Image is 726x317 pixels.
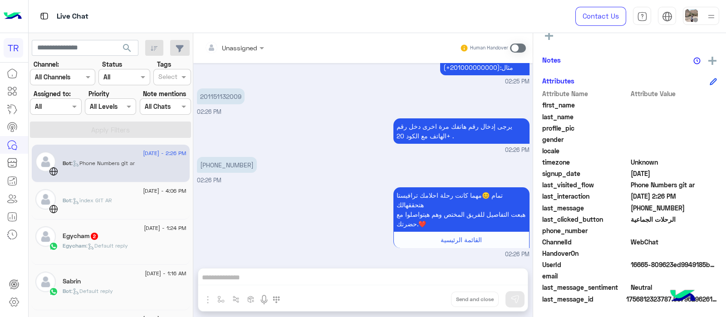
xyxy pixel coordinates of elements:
[49,242,58,251] img: WhatsApp
[4,7,22,26] img: Logo
[143,187,186,195] span: [DATE] - 4:06 PM
[706,11,717,22] img: profile
[708,57,716,65] img: add
[542,237,629,247] span: ChannelId
[542,215,629,224] span: last_clicked_button
[441,236,482,244] span: القائمة الرئيسية
[631,135,717,144] span: null
[34,89,71,98] label: Assigned to:
[633,7,651,26] a: tab
[470,44,508,52] small: Human Handover
[144,224,186,232] span: [DATE] - 1:24 PM
[631,260,717,269] span: 16665-809623ed9949185b0755c2dfce7bc4ec
[49,205,58,214] img: WebChat
[685,9,698,22] img: userImage
[197,157,257,173] p: 2/9/2025, 2:26 PM
[157,72,177,83] div: Select
[35,189,56,210] img: defaultAdmin.png
[63,197,71,204] span: Bot
[35,272,56,292] img: defaultAdmin.png
[631,89,717,98] span: Attribute Value
[542,157,629,167] span: timezone
[631,169,717,178] span: 2025-09-02T11:25:28.861Z
[4,38,23,58] div: TR
[542,271,629,281] span: email
[631,283,717,292] span: 0
[63,160,71,166] span: Bot
[542,146,629,156] span: locale
[631,203,717,213] span: +201151132009
[102,59,122,69] label: Status
[542,77,574,85] h6: Attributes
[143,149,186,157] span: [DATE] - 2:26 PM
[143,89,186,98] label: Note mentions
[542,56,561,64] h6: Notes
[63,288,71,294] span: Bot
[30,122,191,138] button: Apply Filters
[197,177,221,184] span: 02:26 PM
[626,294,717,304] span: 1756812323787.9679629626185801.4
[667,281,699,312] img: hulul-logo.png
[71,160,135,166] span: : Phone Numbers git ar
[505,146,530,155] span: 02:26 PM
[631,215,717,224] span: الرحلات الجماعية
[71,288,113,294] span: : Default reply
[693,57,701,64] img: notes
[122,43,132,54] span: search
[57,10,88,23] p: Live Chat
[393,118,530,144] p: 2/9/2025, 2:26 PM
[157,59,171,69] label: Tags
[631,180,717,190] span: Phone Numbers git ar
[542,203,629,213] span: last_message
[542,123,629,133] span: profile_pic
[631,249,717,258] span: null
[542,89,629,98] span: Attribute Name
[662,11,672,22] img: tab
[575,7,626,26] a: Contact Us
[35,226,56,247] img: defaultAdmin.png
[542,226,629,235] span: phone_number
[631,146,717,156] span: null
[542,191,629,201] span: last_interaction
[197,88,245,104] p: 2/9/2025, 2:26 PM
[631,191,717,201] span: 2025-09-02T11:26:20.208Z
[49,287,58,296] img: WhatsApp
[86,242,128,249] span: : Default reply
[505,78,530,86] span: 02:25 PM
[637,11,648,22] img: tab
[542,180,629,190] span: last_visited_flow
[88,89,109,98] label: Priority
[63,278,81,285] h5: Sabrin
[91,233,98,240] span: 2
[631,157,717,167] span: Unknown
[35,151,56,172] img: defaultAdmin.png
[116,40,138,59] button: search
[197,108,221,115] span: 02:26 PM
[542,100,629,110] span: first_name
[451,292,499,307] button: Send and close
[542,249,629,258] span: HandoverOn
[63,242,86,249] span: Egycham
[393,187,530,232] p: 2/9/2025, 2:26 PM
[39,10,50,22] img: tab
[542,294,624,304] span: last_message_id
[145,269,186,278] span: [DATE] - 1:16 AM
[631,237,717,247] span: 1
[49,167,58,176] img: WebChat
[542,283,629,292] span: last_message_sentiment
[542,135,629,144] span: gender
[542,112,629,122] span: last_name
[505,250,530,259] span: 02:26 PM
[34,59,59,69] label: Channel:
[71,197,112,204] span: : index GIT AR
[63,232,99,240] h5: Egycham
[542,260,629,269] span: UserId
[542,169,629,178] span: signup_date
